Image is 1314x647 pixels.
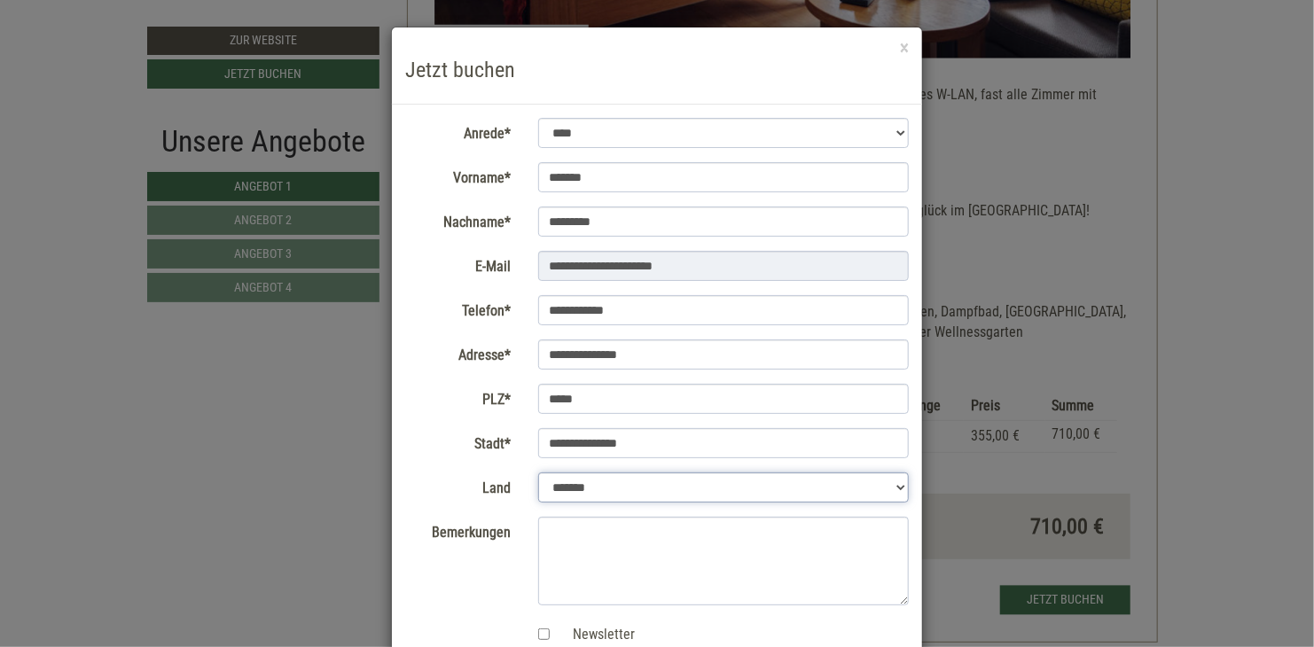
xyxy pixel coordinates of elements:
[392,339,525,366] label: Adresse*
[392,207,525,233] label: Nachname*
[392,251,525,277] label: E-Mail
[405,58,909,82] h3: Jetzt buchen
[392,295,525,322] label: Telefon*
[556,625,636,645] label: Newsletter
[392,162,525,189] label: Vorname*
[392,472,525,499] label: Land
[900,39,909,58] button: ×
[392,118,525,144] label: Anrede*
[392,517,525,543] label: Bemerkungen
[392,428,525,455] label: Stadt*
